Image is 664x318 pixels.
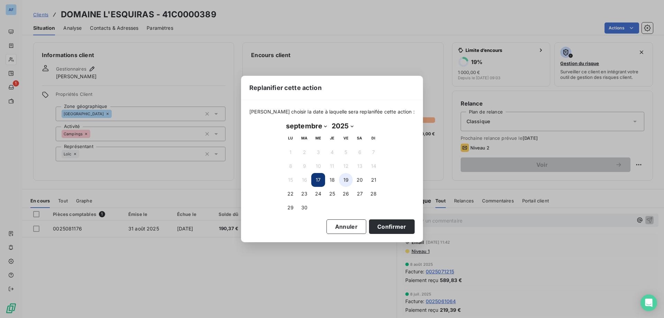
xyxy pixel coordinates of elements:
th: vendredi [339,131,353,145]
button: 1 [284,145,297,159]
button: 15 [284,173,297,187]
div: Open Intercom Messenger [640,294,657,311]
button: 17 [311,173,325,187]
button: 3 [311,145,325,159]
th: samedi [353,131,367,145]
th: mercredi [311,131,325,145]
span: [PERSON_NAME] choisir la date à laquelle sera replanifée cette action : [249,108,415,115]
button: 22 [284,187,297,201]
button: 10 [311,159,325,173]
button: 5 [339,145,353,159]
th: mardi [297,131,311,145]
button: 11 [325,159,339,173]
button: 12 [339,159,353,173]
th: dimanche [367,131,380,145]
button: 23 [297,187,311,201]
button: 26 [339,187,353,201]
button: Annuler [326,219,366,234]
button: 14 [367,159,380,173]
button: 13 [353,159,367,173]
button: 19 [339,173,353,187]
th: lundi [284,131,297,145]
button: Confirmer [369,219,415,234]
button: 2 [297,145,311,159]
button: 28 [367,187,380,201]
button: 20 [353,173,367,187]
button: 25 [325,187,339,201]
button: 21 [367,173,380,187]
button: 29 [284,201,297,215]
button: 16 [297,173,311,187]
button: 7 [367,145,380,159]
button: 6 [353,145,367,159]
span: Replanifier cette action [249,83,322,92]
button: 4 [325,145,339,159]
button: 30 [297,201,311,215]
button: 9 [297,159,311,173]
th: jeudi [325,131,339,145]
button: 8 [284,159,297,173]
button: 27 [353,187,367,201]
button: 18 [325,173,339,187]
button: 24 [311,187,325,201]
